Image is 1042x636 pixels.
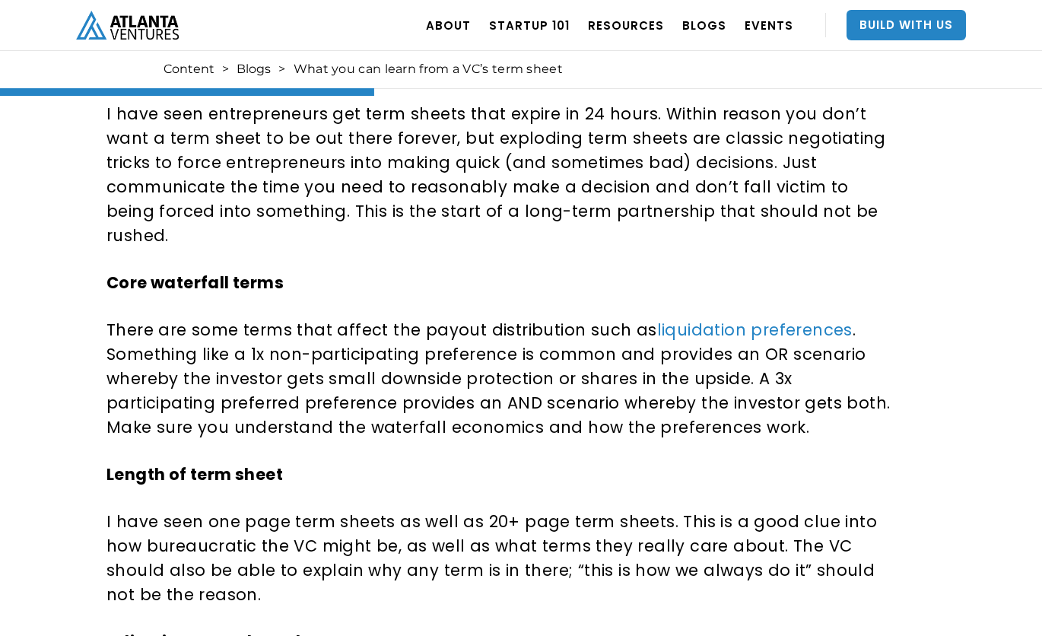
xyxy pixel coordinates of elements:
[106,510,893,607] p: I have seen one page term sheets as well as 20+ page term sheets. This is a good clue into how bu...
[106,102,893,248] p: I have seen entrepreneurs get term sheets that expire in 24 hours. Within reason you don’t want a...
[426,4,471,46] a: ABOUT
[657,319,853,341] a: liquidation preferences
[164,62,214,77] a: Content
[222,62,229,77] div: >
[106,272,284,294] strong: Core waterfall terms
[588,4,664,46] a: RESOURCES
[106,463,283,485] strong: Length of term sheet
[489,4,570,46] a: Startup 101
[106,318,893,440] p: There are some terms that affect the payout distribution such as . Something like a 1x non-partic...
[278,62,285,77] div: >
[294,62,563,77] div: What you can learn from a VC’s term sheet
[237,62,271,77] a: Blogs
[682,4,726,46] a: BLOGS
[745,4,793,46] a: EVENTS
[847,10,966,40] a: Build With Us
